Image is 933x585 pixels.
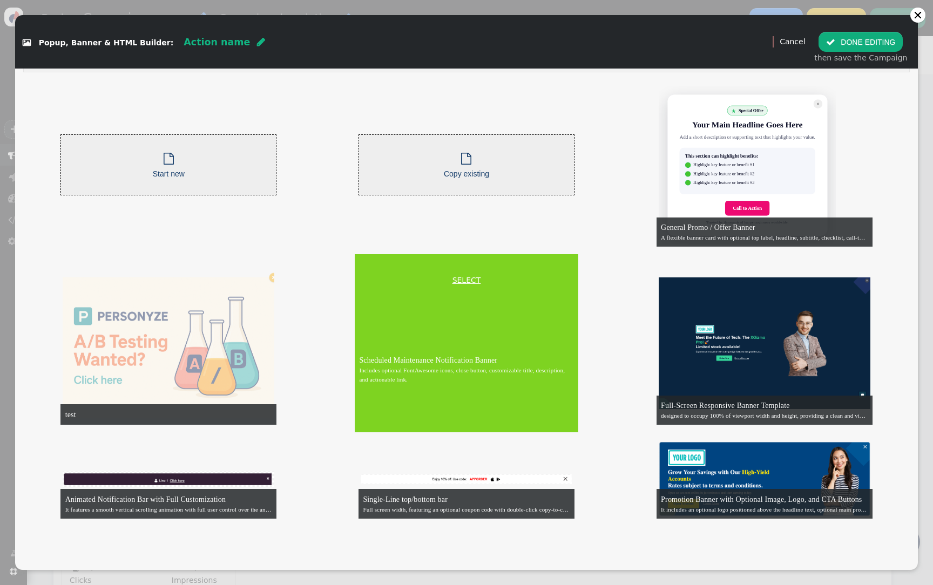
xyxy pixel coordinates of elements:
[661,505,868,514] div: It includes an optional logo positioned above the headline text, optional main promotional image ...
[659,277,870,410] img: designed to occupy 100% of viewport width and height, providing a clean and visually appealing la...
[257,37,265,47] span: 
[363,495,448,504] span: Single-Line top/bottom bar
[23,39,31,46] span: 
[826,38,835,46] span: 
[359,356,497,364] span: Scheduled Maintenance Notification Banner
[780,37,805,46] a: Cancel
[65,505,272,514] div: It features a smooth vertical scrolling animation with full user control over the animation speed...
[184,37,250,47] span: Action name
[357,275,576,286] a: SELECT
[63,471,274,487] img: It features a smooth vertical scrolling animation with full user control over the animation speed...
[39,38,174,47] span: Popup, Banner & HTML Builder:
[65,411,76,419] span: test
[661,223,755,232] span: General Promo / Offer Banner
[65,495,226,504] span: Animated Notification Bar with Full Customization
[164,153,174,165] span: 
[814,52,907,64] div: then save the Campaign
[153,150,185,180] div: Start new
[659,442,870,516] img: It includes an optional logo positioned above the headline text, optional main promotional image ...
[359,366,573,384] div: Includes optional FontAwesome icons, close button, customizable title, description, and actionabl...
[361,474,572,484] img: Full screen width, featuring an optional coupon code with double-click copy-to-clipboard, togglea...
[461,153,471,165] span: 
[659,86,870,244] img: A flexible banner card with optional top label, headline, subtitle, checklist, call-to-action but...
[661,233,868,242] div: A flexible banner card with optional top label, headline, subtitle, checklist, call-to-action but...
[363,505,570,514] div: Full screen width, featuring an optional coupon code with double-click copy-to-clipboard, togglea...
[661,411,868,420] div: designed to occupy 100% of viewport width and height, providing a clean and visually appealing la...
[661,402,790,410] span: Full-Screen Responsive Banner Template
[661,495,862,504] span: Promotion Banner with Optional Image, Logo, and CTA Buttons
[819,32,903,51] button: DONE EDITING
[444,169,489,178] span: Copy existing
